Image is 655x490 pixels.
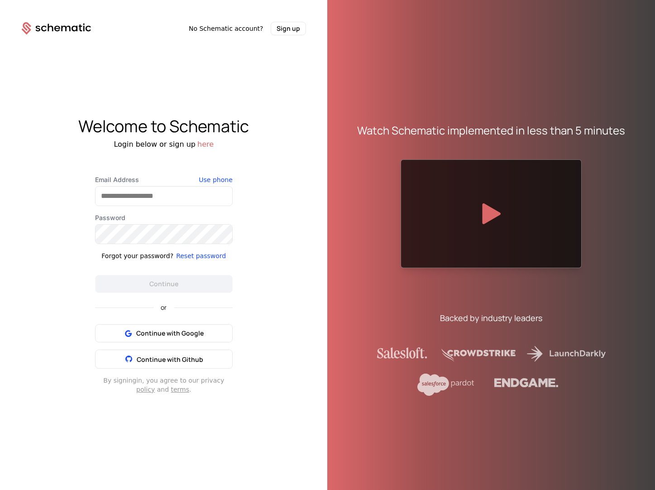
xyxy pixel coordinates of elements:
[95,324,233,342] button: Continue with Google
[95,376,233,394] div: By signing in , you agree to our privacy and .
[199,175,232,184] button: Use phone
[440,312,542,324] div: Backed by industry leaders
[137,355,203,364] span: Continue with Github
[271,22,306,35] button: Sign up
[197,139,214,150] button: here
[136,386,155,393] a: policy
[95,175,233,184] label: Email Address
[176,251,226,260] button: Reset password
[153,304,174,311] span: or
[95,213,233,222] label: Password
[171,386,189,393] a: terms
[95,350,233,369] button: Continue with Github
[101,251,173,260] div: Forgot your password?
[357,123,625,138] div: Watch Schematic implemented in less than 5 minutes
[136,329,204,338] span: Continue with Google
[189,24,263,33] span: No Schematic account?
[95,275,233,293] button: Continue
